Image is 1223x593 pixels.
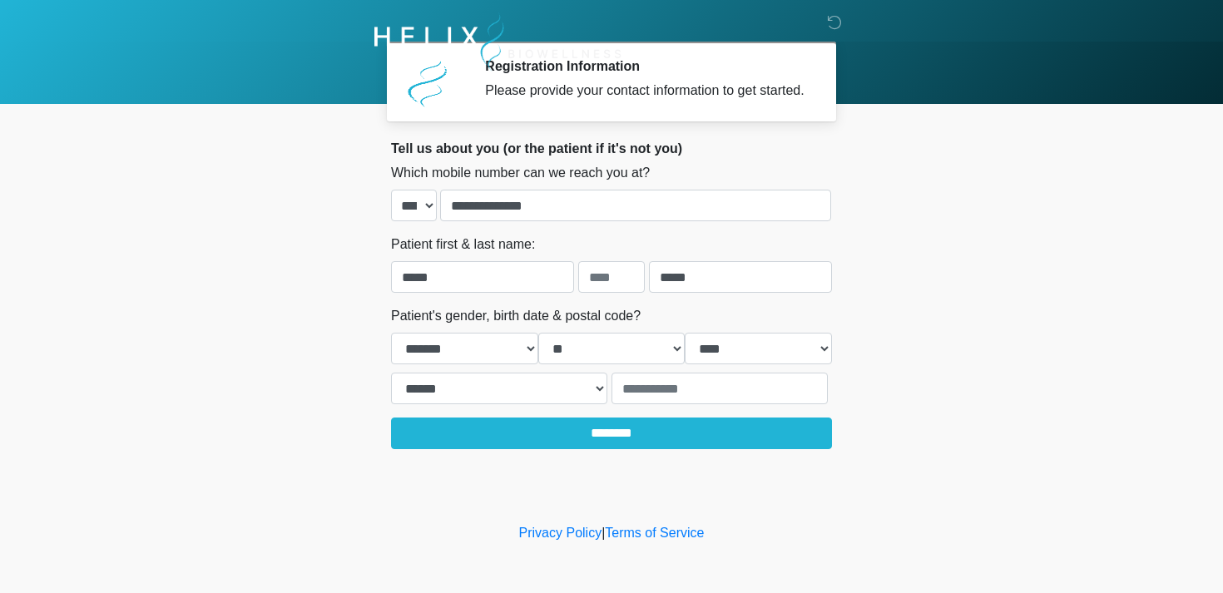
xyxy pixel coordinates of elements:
[391,306,641,326] label: Patient's gender, birth date & postal code?
[519,526,602,540] a: Privacy Policy
[391,235,535,254] label: Patient first & last name:
[391,141,832,156] h2: Tell us about you (or the patient if it's not you)
[485,81,807,101] div: Please provide your contact information to get started.
[391,163,650,183] label: Which mobile number can we reach you at?
[602,526,605,540] a: |
[374,12,621,72] img: Helix Biowellness Logo
[605,526,704,540] a: Terms of Service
